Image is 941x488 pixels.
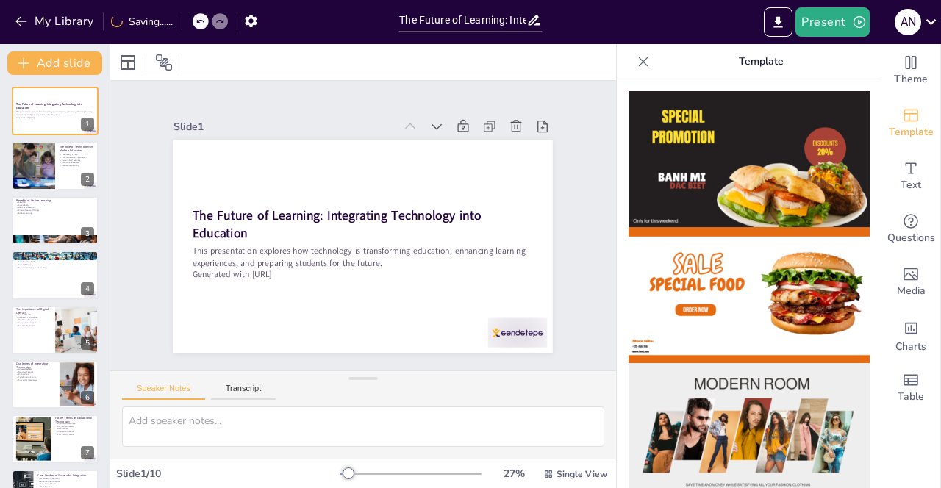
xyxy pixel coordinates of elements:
div: Slide 1 [245,39,443,161]
p: Interactive Learning Tools [16,253,94,257]
p: Distractions [16,373,55,376]
div: 1 [81,118,94,131]
img: thumb-2.png [629,227,870,363]
p: Template [655,44,867,79]
p: Challenges of Integrating Technology [16,362,55,370]
p: Improved Engagement [37,477,94,480]
span: Theme [894,71,928,87]
p: Dynamic Learning Environment [16,266,94,269]
div: 7 [12,415,99,463]
p: 21st Century Skills [55,433,94,436]
p: Generated with [URL] [16,116,94,119]
div: Add charts and graphs [881,309,940,362]
p: Global Learning [16,212,94,215]
div: 1 [12,87,99,135]
strong: The Future of Learning: Integrating Technology into Education [207,124,475,283]
p: Personalized Learning [60,158,94,161]
p: This presentation explores how technology is transforming education, enhancing learning experienc... [16,111,94,116]
button: Speaker Notes [122,384,205,400]
p: Knowledge Retention [16,258,94,261]
p: The Importance of Digital Literacy [16,307,51,315]
div: 4 [12,251,99,299]
p: Innovative Practices [37,482,94,485]
div: 3 [12,196,99,245]
p: Future Trends in Educational Technology [55,416,94,424]
p: Engagement Enhancement [16,256,94,259]
button: Transcript [211,384,276,400]
p: Best Practices [37,485,94,488]
p: Artificial Intelligence [55,423,94,426]
div: Saving...... [111,15,173,29]
p: Interactive Learning [60,164,94,167]
button: My Library [11,10,100,33]
p: Accessibility [16,204,94,207]
p: Innovative Practices [55,431,94,434]
button: Export to PowerPoint [764,7,792,37]
p: Enhanced Performance [37,480,94,483]
div: 4 [81,282,94,295]
p: Augmented Reality [55,425,94,428]
p: Diverse Course Offerings [16,209,94,212]
div: 7 [81,446,94,459]
div: 27 % [496,467,532,481]
p: Successful Integration [16,378,55,381]
img: thumb-1.png [629,91,870,227]
div: 3 [81,227,94,240]
div: A N [895,9,921,35]
div: Get real-time input from your audience [881,203,940,256]
p: The Role of Technology in Modern Education [60,144,94,152]
span: Media [897,283,926,299]
p: This presentation explores how technology is transforming education, enhancing learning experienc... [194,157,501,348]
p: Essential Skills [16,313,51,316]
p: Technology's Role [60,153,94,156]
button: A N [895,7,921,37]
p: Real-World Practice [16,324,51,327]
span: Template [889,124,934,140]
button: Add slide [7,51,102,75]
span: Text [901,177,921,193]
div: Change the overall theme [881,44,940,97]
span: Charts [895,339,926,355]
p: Benefits of Online Learning [16,198,94,203]
p: Gamification [55,428,94,431]
span: Table [898,389,924,405]
div: 6 [12,360,99,409]
button: Present [795,7,869,37]
p: Academic Performance [16,316,51,319]
div: Layout [116,51,140,74]
p: Curriculum Integration [16,321,51,324]
div: Slide 1 / 10 [116,467,340,481]
p: Collaborative Efforts [16,376,55,378]
p: Workforce Preparation [16,318,51,321]
input: Insert title [399,10,526,31]
span: Position [155,54,173,71]
div: Add images, graphics, shapes or video [881,256,940,309]
div: Add ready made slides [881,97,940,150]
p: Access to Resources [60,161,94,164]
div: 2 [12,141,99,190]
strong: The Future of Learning: Integrating Technology into Education [16,102,82,110]
div: 2 [81,173,94,186]
p: Unequal Access [16,367,55,370]
p: Communication Enhancement [60,156,94,159]
p: Self-Paced Learning [16,206,94,209]
p: Generated with [URL] [188,178,490,359]
p: Flexibility [16,201,94,204]
span: Questions [887,230,935,246]
div: Add a table [881,362,940,415]
p: Collaboration Skills [16,261,94,264]
p: Case Studies of Successful Integration [37,473,94,477]
div: Add text boxes [881,150,940,203]
div: 5 [12,306,99,354]
span: Single View [557,468,607,480]
p: Need for Training [16,370,55,373]
div: 6 [81,391,94,404]
div: 5 [81,337,94,350]
p: Critical Thinking [16,264,94,267]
